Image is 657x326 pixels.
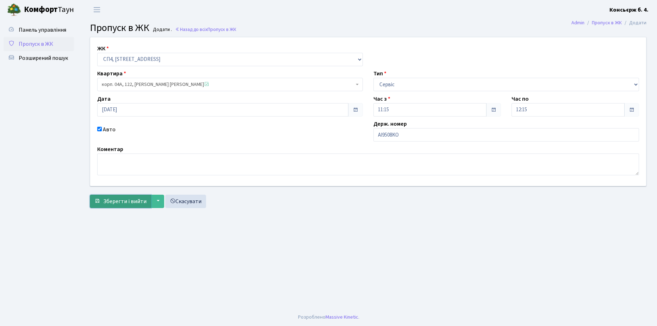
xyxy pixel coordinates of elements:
a: Панель управління [4,23,74,37]
nav: breadcrumb [561,15,657,30]
b: Комфорт [24,4,58,15]
label: Квартира [97,69,126,78]
span: Панель управління [19,26,66,34]
a: Massive Kinetic [326,313,358,321]
span: Пропуск в ЖК [90,21,149,35]
a: Розширений пошук [4,51,74,65]
label: Авто [103,125,116,134]
span: корп. 04А, 122, Ломська Оксана Олександрівна <span class='la la-check-square text-success'></span> [97,78,363,91]
a: Admin [571,19,584,26]
span: Розширений пошук [19,54,68,62]
label: Тип [373,69,386,78]
li: Додати [622,19,646,27]
label: ЖК [97,44,109,53]
label: Час з [373,95,390,103]
span: Зберегти і вийти [103,198,147,205]
span: Пропуск в ЖК [207,26,236,33]
span: Пропуск в ЖК [19,40,53,48]
label: Час по [512,95,529,103]
a: Пропуск в ЖК [4,37,74,51]
div: Розроблено . [298,313,359,321]
a: Скасувати [165,195,206,208]
a: Консьєрж б. 4. [609,6,649,14]
label: Коментар [97,145,123,153]
a: Пропуск в ЖК [592,19,622,26]
button: Переключити навігацію [88,4,106,15]
span: Таун [24,4,74,16]
a: Назад до всіхПропуск в ЖК [175,26,236,33]
button: Зберегти і вийти [90,195,151,208]
label: Дата [97,95,111,103]
input: АА1234АА [373,128,639,142]
label: Держ. номер [373,120,407,128]
img: logo.png [7,3,21,17]
small: Додати . [151,27,172,33]
span: корп. 04А, 122, Ломська Оксана Олександрівна <span class='la la-check-square text-success'></span> [102,81,354,88]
